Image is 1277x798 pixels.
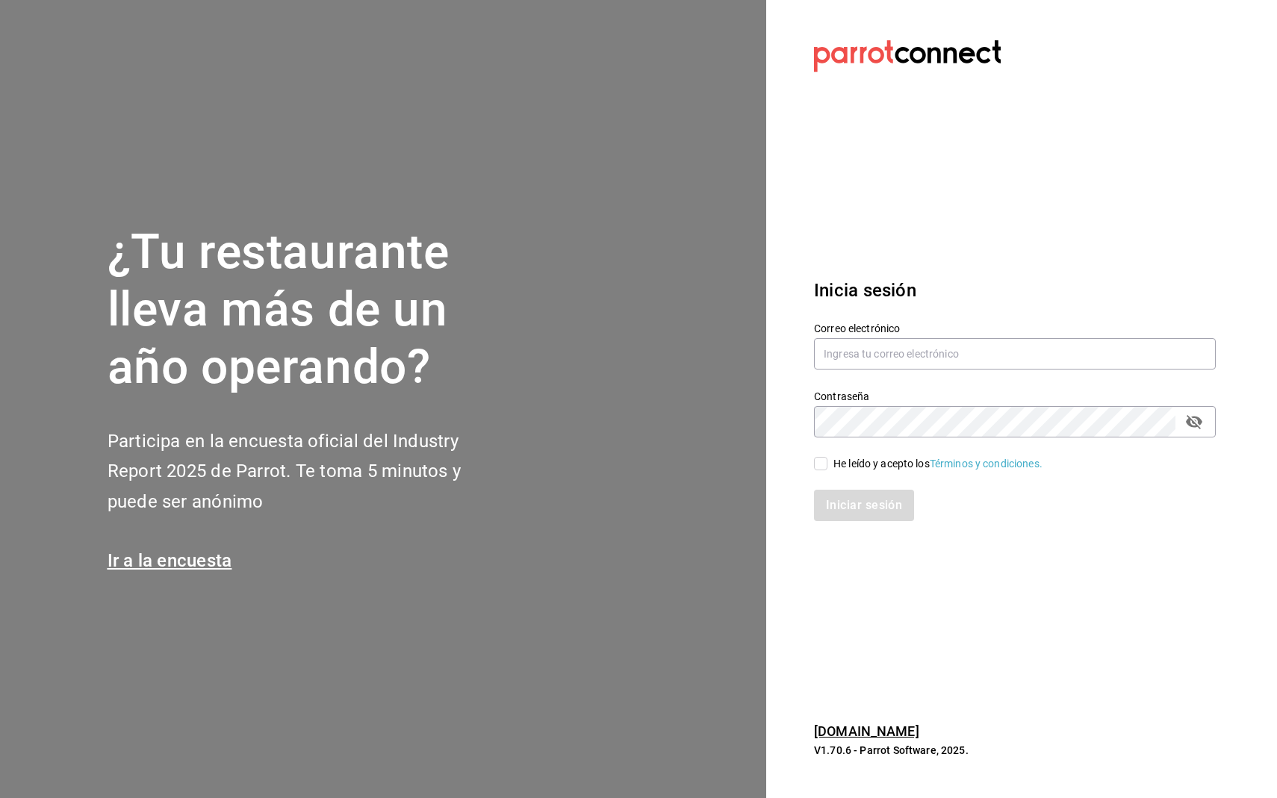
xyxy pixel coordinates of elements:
[814,743,1216,758] p: V1.70.6 - Parrot Software, 2025.
[1181,409,1207,434] button: passwordField
[108,550,232,571] a: Ir a la encuesta
[833,456,1043,472] div: He leído y acepto los
[930,458,1043,470] a: Términos y condiciones.
[108,426,511,517] h2: Participa en la encuesta oficial del Industry Report 2025 de Parrot. Te toma 5 minutos y puede se...
[108,224,511,396] h1: ¿Tu restaurante lleva más de un año operando?
[814,391,1216,402] label: Contraseña
[814,277,1216,304] h3: Inicia sesión
[814,338,1216,370] input: Ingresa tu correo electrónico
[814,723,919,739] a: [DOMAIN_NAME]
[814,323,1216,334] label: Correo electrónico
